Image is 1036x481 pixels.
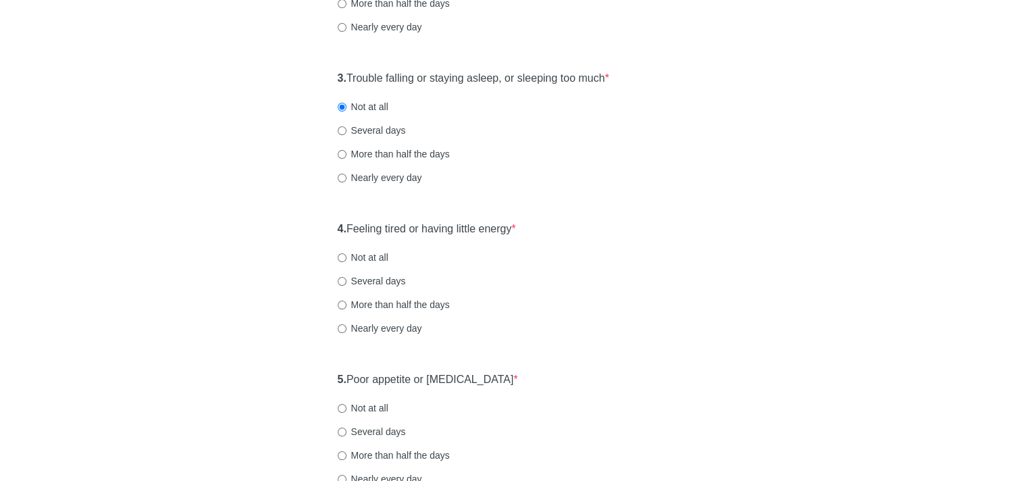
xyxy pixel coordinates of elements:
[338,428,346,436] input: Several days
[338,404,346,413] input: Not at all
[338,274,406,288] label: Several days
[338,253,346,262] input: Not at all
[338,425,406,438] label: Several days
[338,301,346,309] input: More than half the days
[338,451,346,460] input: More than half the days
[338,222,516,237] label: Feeling tired or having little energy
[338,20,422,34] label: Nearly every day
[338,174,346,182] input: Nearly every day
[338,100,388,113] label: Not at all
[338,298,450,311] label: More than half the days
[338,324,346,333] input: Nearly every day
[338,374,346,385] strong: 5.
[338,372,518,388] label: Poor appetite or [MEDICAL_DATA]
[338,251,388,264] label: Not at all
[338,322,422,335] label: Nearly every day
[338,171,422,184] label: Nearly every day
[338,103,346,111] input: Not at all
[338,147,450,161] label: More than half the days
[338,150,346,159] input: More than half the days
[338,23,346,32] input: Nearly every day
[338,277,346,286] input: Several days
[338,71,609,86] label: Trouble falling or staying asleep, or sleeping too much
[338,126,346,135] input: Several days
[338,401,388,415] label: Not at all
[338,72,346,84] strong: 3.
[338,124,406,137] label: Several days
[338,223,346,234] strong: 4.
[338,449,450,462] label: More than half the days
